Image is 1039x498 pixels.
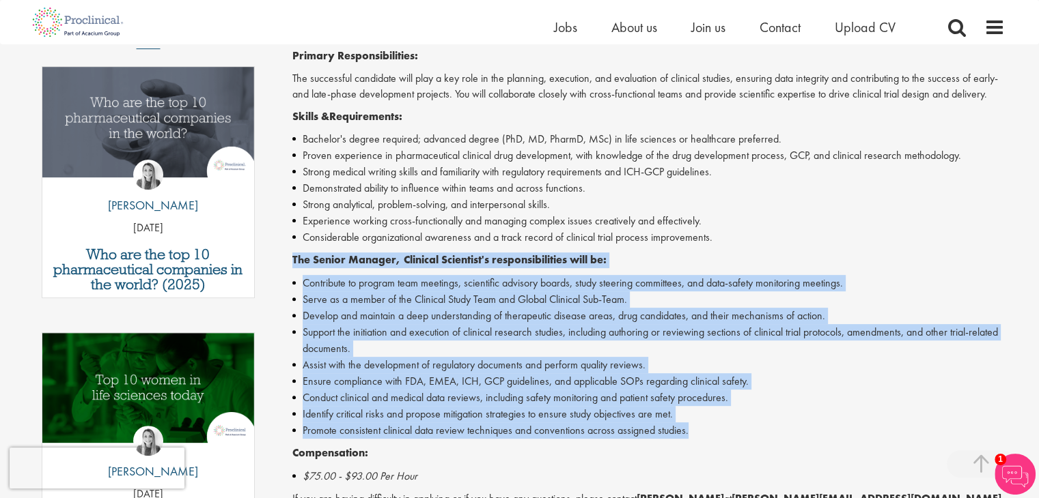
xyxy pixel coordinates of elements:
[42,67,255,188] a: Link to a post
[133,160,163,190] img: Hannah Burke
[611,18,657,36] a: About us
[292,48,410,63] strong: Primary Responsibilitie
[292,229,1005,246] li: Considerable organizational awareness and a track record of clinical trial process improvements.
[42,333,255,454] a: Link to a post
[303,469,417,483] em: $75.00 - $93.00 Per Hour
[292,357,1005,373] li: Assist with the development of regulatory documents and perform quality reviews.
[835,18,896,36] a: Upload CV
[995,454,1006,465] span: 1
[292,147,1005,164] li: Proven experience in pharmaceutical clinical drug development, with knowledge of the drug develop...
[10,448,184,488] iframe: reCAPTCHA
[410,48,418,63] strong: s:
[42,220,255,236] p: [DATE]
[329,109,402,123] strong: Requirements:
[554,18,577,36] a: Jobs
[292,252,607,267] strong: The Senior Manager, Clinical Scientist's responsibilities will be:
[292,373,1005,390] li: Ensure compliance with FDA, EMEA, ICH, GCP guidelines, and applicable SOPs regarding clinical saf...
[49,247,248,292] a: Who are the top 10 pharmaceutical companies in the world? (2025)
[292,164,1005,180] li: Strong medical writing skills and familiarity with regulatory requirements and ICH-GCP guidelines.
[292,422,1005,439] li: Promote consistent clinical data review techniques and conventions across assigned studies.
[760,18,801,36] a: Contact
[98,160,198,221] a: Hannah Burke [PERSON_NAME]
[292,390,1005,406] li: Conduct clinical and medical data reviews, including safety monitoring and patient safety procedu...
[98,196,198,214] p: [PERSON_NAME]
[133,426,163,456] img: Hannah Burke
[42,67,255,177] img: Top 10 pharmaceutical companies in the world 2025
[42,333,255,443] img: Top 10 women in life sciences today
[292,180,1005,196] li: Demonstrated ability to influence within teams and across functions.
[292,445,368,460] strong: Compensation:
[292,275,1005,291] li: Contribute to program team meetings, scientific advisory boards, study steering committees, and d...
[691,18,725,36] a: Join us
[292,109,329,123] strong: Skills &
[292,406,1005,422] li: Identify critical risks and propose mitigation strategies to ensure study objectives are met.
[292,308,1005,324] li: Develop and maintain a deep understanding of therapeutic disease areas, drug candidates, and thei...
[292,131,1005,147] li: Bachelor's degree required; advanced degree (PhD, MD, PharmD, MSc) in life sciences or healthcare...
[292,324,1005,357] li: Support the initiation and execution of clinical research studies, including authoring or reviewi...
[292,196,1005,213] li: Strong analytical, problem-solving, and interpersonal skills.
[292,291,1005,308] li: Serve as a member of the Clinical Study Team and Global Clinical Sub-Team.
[292,71,1005,102] p: The successful candidate will play a key role in the planning, execution, and evaluation of clini...
[995,454,1036,495] img: Chatbot
[292,213,1005,229] li: Experience working cross-functionally and managing complex issues creatively and effectively.
[98,426,198,487] a: Hannah Burke [PERSON_NAME]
